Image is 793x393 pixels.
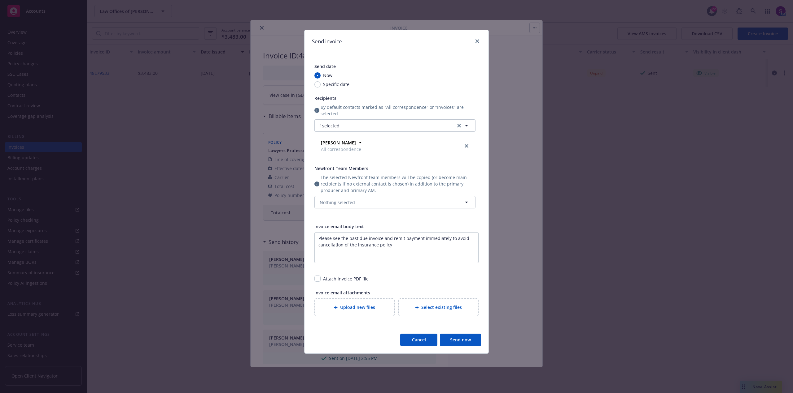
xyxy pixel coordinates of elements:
[321,104,475,117] span: By default contacts marked as "All correspondence" or "Invoices" are selected
[314,224,364,229] span: Invoice email body text
[440,334,481,346] button: Send now
[323,276,369,282] div: Attach invoice PDF file
[320,122,340,129] span: 1 selected
[321,146,361,152] span: All correspondence
[321,174,475,194] span: The selected Newfront team members will be copied (or become main recipients if no external conta...
[340,304,375,310] span: Upload new files
[314,119,475,132] button: 1selected
[400,334,437,346] button: Cancel
[314,232,479,263] textarea: Enter a description...
[314,290,370,296] span: Invoice email attachments
[314,165,368,171] span: Newfront Team Members
[314,298,395,316] div: Upload new files
[314,95,336,101] span: Recipients
[398,298,479,316] div: Select existing files
[323,72,332,79] span: Now
[320,199,355,206] span: Nothing selected
[321,140,356,146] strong: [PERSON_NAME]
[421,304,462,310] span: Select existing files
[314,81,321,88] input: Specific date
[312,37,342,45] h1: Send invoice
[314,72,321,79] input: Now
[314,196,475,208] button: Nothing selected
[323,81,349,88] span: Specific date
[314,63,336,69] span: Send date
